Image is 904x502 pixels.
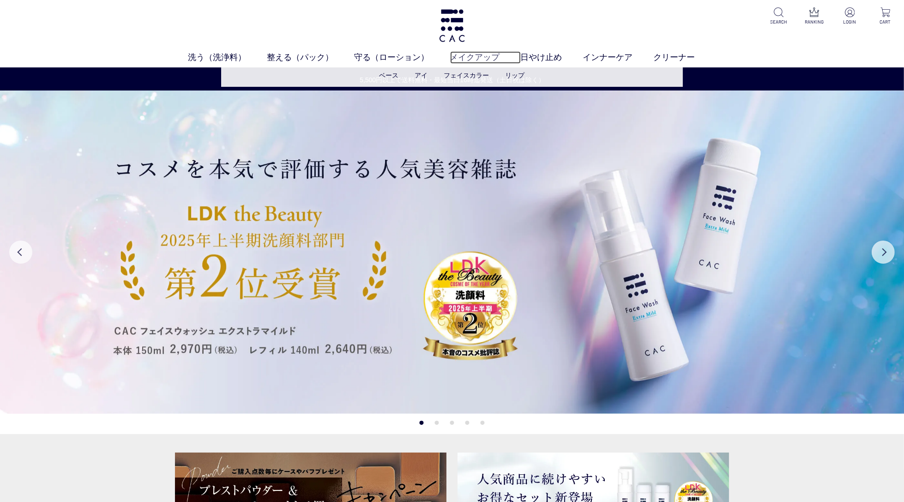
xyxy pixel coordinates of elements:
[874,7,897,25] a: CART
[450,51,521,64] a: メイクアップ
[188,51,267,64] a: 洗う（洗浄料）
[803,18,826,25] p: RANKING
[415,72,428,79] a: アイ
[444,72,489,79] a: フェイスカラー
[803,7,826,25] a: RANKING
[583,51,654,64] a: インナーケア
[838,7,861,25] a: LOGIN
[872,241,895,264] button: Next
[521,51,583,64] a: 日やけ止め
[838,18,861,25] p: LOGIN
[438,9,467,42] img: logo
[450,421,454,425] button: 3 of 5
[874,18,897,25] p: CART
[420,421,424,425] button: 1 of 5
[654,51,716,64] a: クリーナー
[9,241,32,264] button: Previous
[767,18,790,25] p: SEARCH
[465,421,470,425] button: 4 of 5
[506,72,525,79] a: リップ
[767,7,790,25] a: SEARCH
[0,75,904,85] a: 5,500円以上で送料無料・最短当日16時迄発送（土日祝は除く）
[380,72,399,79] a: ベース
[355,51,450,64] a: 守る（ローション）
[481,421,485,425] button: 5 of 5
[435,421,439,425] button: 2 of 5
[267,51,355,64] a: 整える（パック）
